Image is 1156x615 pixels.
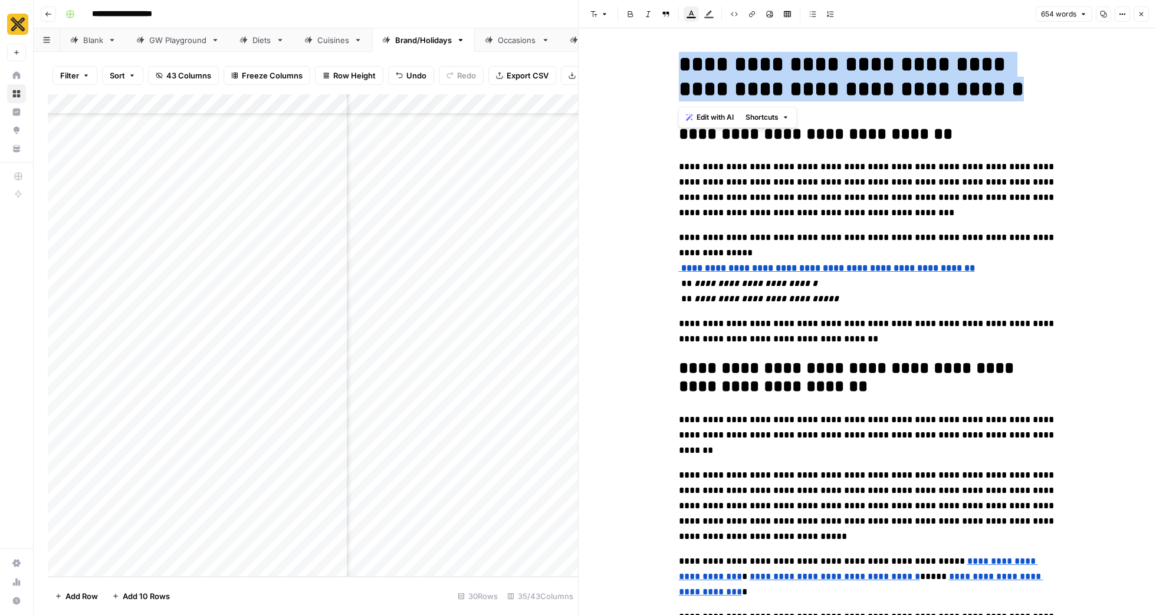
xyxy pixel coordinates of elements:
span: Redo [457,70,476,81]
a: GW Playground [126,28,229,52]
a: Brand/Holidays [372,28,475,52]
button: Add Row [48,587,105,606]
a: Opportunities [7,121,26,140]
button: Undo [388,66,434,85]
button: Row Height [315,66,383,85]
a: Browse [7,84,26,103]
button: Help + Support [7,591,26,610]
span: Filter [60,70,79,81]
div: Blank [83,34,103,46]
button: 654 words [1036,6,1092,22]
a: Usage [7,573,26,591]
button: Sort [102,66,143,85]
div: 30 Rows [453,587,503,606]
span: 43 Columns [166,70,211,81]
a: Home [7,66,26,85]
span: Freeze Columns [242,70,303,81]
div: 35/43 Columns [503,587,578,606]
img: CookUnity Logo [7,14,28,35]
a: Settings [7,554,26,573]
span: Row Height [333,70,376,81]
div: Occasions [498,34,537,46]
span: Sort [110,70,125,81]
a: Diets [229,28,294,52]
span: Export CSV [507,70,549,81]
span: Shortcuts [746,112,779,123]
div: Cuisines [317,34,349,46]
a: Your Data [7,139,26,158]
button: Redo [439,66,484,85]
a: Campaigns [560,28,647,52]
div: Diets [252,34,271,46]
span: Add Row [65,590,98,602]
a: Occasions [475,28,560,52]
button: Add 10 Rows [105,587,177,606]
div: GW Playground [149,34,206,46]
a: Blank [60,28,126,52]
span: Edit with AI [697,112,734,123]
span: Undo [406,70,426,81]
button: Edit with AI [681,110,738,125]
button: Filter [52,66,97,85]
button: Freeze Columns [224,66,310,85]
span: Add 10 Rows [123,590,170,602]
button: Workspace: CookUnity [7,9,26,39]
a: Cuisines [294,28,372,52]
div: Brand/Holidays [395,34,452,46]
span: 654 words [1041,9,1076,19]
a: Insights [7,103,26,121]
button: Shortcuts [741,110,794,125]
button: 43 Columns [148,66,219,85]
button: Export CSV [488,66,556,85]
